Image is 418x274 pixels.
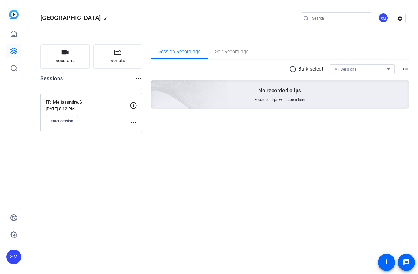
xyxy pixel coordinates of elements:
[130,119,137,126] mat-icon: more_horiz
[135,75,142,82] mat-icon: more_horiz
[403,259,410,266] mat-icon: message
[289,65,298,73] mat-icon: radio_button_unchecked
[9,10,19,19] img: blue-gradient.svg
[401,65,409,73] mat-icon: more_horiz
[46,99,130,106] p: FR_Melissandre.S
[298,65,323,73] p: Bulk select
[110,57,125,64] span: Scripts
[82,20,228,152] img: embarkstudio-empty-session.png
[378,13,388,23] div: SM
[158,49,200,54] span: Session Recordings
[40,75,63,87] h2: Sessions
[6,250,21,264] div: SM
[51,119,73,124] span: Enter Session
[215,49,248,54] span: Self Recordings
[394,14,406,23] mat-icon: settings
[40,44,90,69] button: Sessions
[383,259,390,266] mat-icon: accessibility
[254,97,305,102] span: Recorded clips will appear here
[46,106,130,111] p: [DATE] 8:12 PM
[312,15,367,22] input: Search
[104,16,111,24] mat-icon: edit
[55,57,75,64] span: Sessions
[258,87,301,94] p: No recorded clips
[40,14,101,21] span: [GEOGRAPHIC_DATA]
[46,116,78,126] button: Enter Session
[93,44,143,69] button: Scripts
[335,67,356,72] span: All Sessions
[378,13,389,24] ngx-avatar: Shannon Mura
